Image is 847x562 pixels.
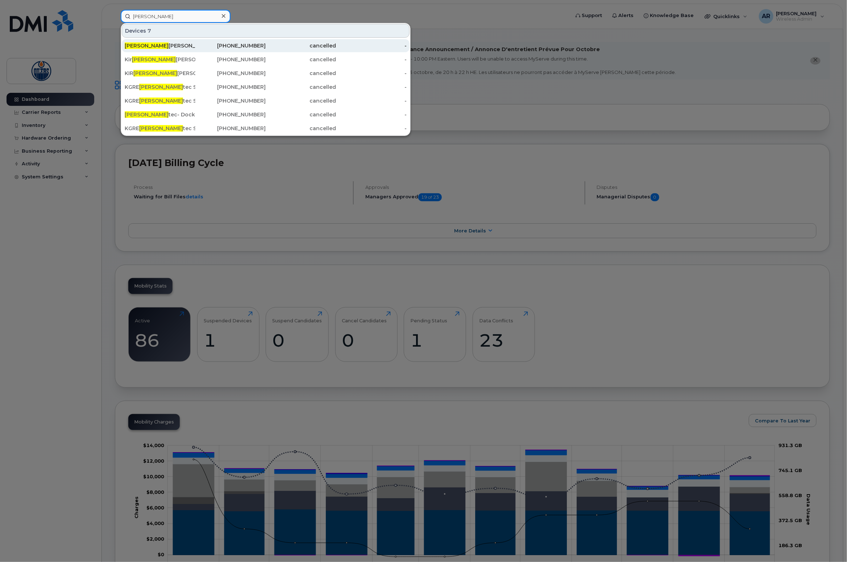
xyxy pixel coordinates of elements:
[125,70,195,77] div: KIR [PERSON_NAME]
[336,56,407,63] div: -
[125,111,169,118] span: [PERSON_NAME]
[122,94,410,107] a: KGRE[PERSON_NAME]tec Security[PHONE_NUMBER]cancelled-
[122,108,410,121] a: [PERSON_NAME]tec- Dock Master[PHONE_NUMBER]cancelled-
[336,97,407,104] div: -
[195,56,266,63] div: [PHONE_NUMBER]
[139,98,183,104] span: [PERSON_NAME]
[122,67,410,80] a: KIR[PERSON_NAME][PERSON_NAME][PHONE_NUMBER]cancelled-
[125,83,195,91] div: KGRE tec Security
[266,111,336,118] div: cancelled
[266,70,336,77] div: cancelled
[125,42,169,49] span: [PERSON_NAME]
[336,42,407,49] div: -
[133,70,177,77] span: [PERSON_NAME]
[266,97,336,104] div: cancelled
[195,125,266,132] div: [PHONE_NUMBER]
[122,80,410,94] a: KGRE[PERSON_NAME]tec Security[PHONE_NUMBER]cancelled-
[139,125,183,132] span: [PERSON_NAME]
[266,125,336,132] div: cancelled
[122,122,410,135] a: KGRE[PERSON_NAME]tec Security[PHONE_NUMBER]cancelled-
[195,42,266,49] div: [PHONE_NUMBER]
[195,97,266,104] div: [PHONE_NUMBER]
[125,42,195,49] div: [PERSON_NAME]
[148,27,151,34] span: 7
[336,70,407,77] div: -
[195,111,266,118] div: [PHONE_NUMBER]
[266,56,336,63] div: cancelled
[336,111,407,118] div: -
[125,125,195,132] div: KGRE tec Security
[195,83,266,91] div: [PHONE_NUMBER]
[122,39,410,52] a: [PERSON_NAME][PERSON_NAME][PHONE_NUMBER]cancelled-
[266,83,336,91] div: cancelled
[139,84,183,90] span: [PERSON_NAME]
[266,42,336,49] div: cancelled
[125,111,195,118] div: tec- Dock Master
[125,56,195,63] div: Kir [PERSON_NAME]
[122,24,410,38] div: Devices
[125,97,195,104] div: KGRE tec Security
[122,53,410,66] a: Kir[PERSON_NAME][PERSON_NAME][PHONE_NUMBER]cancelled-
[336,83,407,91] div: -
[195,70,266,77] div: [PHONE_NUMBER]
[132,56,176,63] span: [PERSON_NAME]
[336,125,407,132] div: -
[815,530,842,557] iframe: Messenger Launcher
